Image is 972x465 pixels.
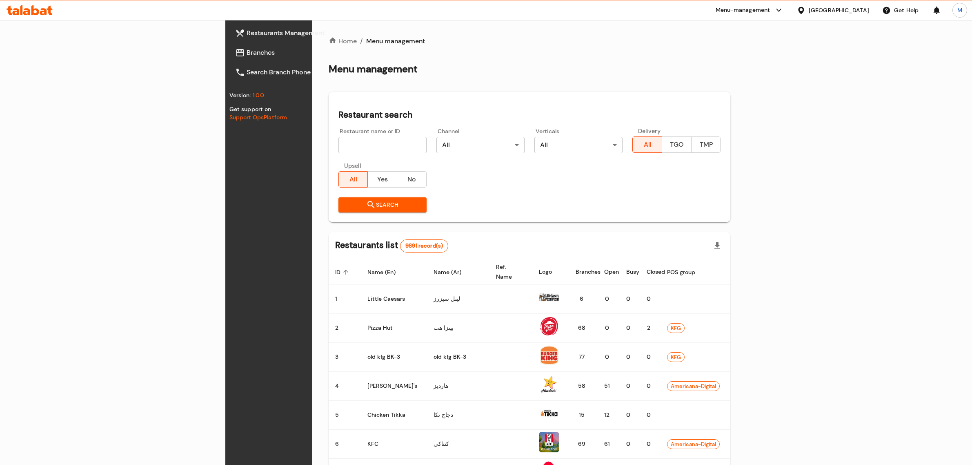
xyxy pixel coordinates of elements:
[620,342,640,371] td: 0
[640,284,661,313] td: 0
[427,342,489,371] td: old kfg BK-3
[638,128,661,134] label: Delivery
[229,63,388,82] a: Search Branch Phone
[338,171,368,188] button: All
[361,400,427,429] td: Chicken Tikka
[400,174,423,186] span: No
[436,137,525,153] div: All
[598,371,620,400] td: 51
[620,400,640,429] td: 0
[569,429,598,458] td: 69
[229,105,273,113] span: Get support on:
[640,371,661,400] td: 0
[636,139,659,151] span: All
[335,267,351,277] span: ID
[229,92,251,99] span: Version:
[361,342,427,371] td: old kfg BK-3
[434,267,472,277] span: Name (Ar)
[539,287,559,307] img: Little Caesars
[957,6,962,15] span: M
[598,313,620,342] td: 0
[229,114,287,121] a: Support.OpsPlatform
[695,139,718,151] span: TMP
[367,267,406,277] span: Name (En)
[667,353,684,362] span: KFG
[598,259,620,284] th: Open
[569,400,598,429] td: 15
[247,67,381,77] span: Search Branch Phone
[329,36,731,46] nav: breadcrumb
[667,440,719,449] span: Americana-Digital
[427,371,489,400] td: هارديز
[367,171,397,188] button: Yes
[361,371,427,400] td: [PERSON_NAME]'s
[620,429,640,458] td: 0
[620,259,640,284] th: Busy
[716,5,770,15] div: Menu-management
[371,174,394,186] span: Yes
[640,342,661,371] td: 0
[534,137,623,153] div: All
[532,259,569,284] th: Logo
[496,262,523,282] span: Ref. Name
[620,313,640,342] td: 0
[539,345,559,365] img: old kfg BK-3
[427,429,489,458] td: كنتاكى
[335,239,449,253] h2: Restaurants list
[539,403,559,423] img: Chicken Tikka
[707,236,727,256] div: Export file
[397,171,427,188] button: No
[598,400,620,429] td: 12
[667,267,706,277] span: POS group
[361,284,427,313] td: Little Caesars
[809,6,869,15] div: [GEOGRAPHIC_DATA]
[338,137,427,153] input: Search for restaurant name or ID..
[569,313,598,342] td: 68
[620,371,640,400] td: 0
[345,200,420,210] span: Search
[338,109,721,121] h2: Restaurant search
[400,242,448,250] span: 9891 record(s)
[691,136,721,153] button: TMP
[662,136,692,153] button: TGO
[640,400,661,429] td: 0
[569,259,598,284] th: Branches
[253,92,265,99] span: 1.0.0
[640,429,661,458] td: 0
[427,313,489,342] td: بيتزا هت
[539,432,559,452] img: KFC
[229,23,388,43] a: Restaurants Management
[667,324,684,333] span: KFG
[598,429,620,458] td: 61
[361,429,427,458] td: KFC
[247,48,381,58] span: Branches
[361,313,427,342] td: Pizza Hut
[667,382,719,391] span: Americana-Digital
[665,139,688,151] span: TGO
[427,284,489,313] td: ليتل سيزرز
[539,374,559,394] img: Hardee's
[569,284,598,313] td: 6
[569,342,598,371] td: 77
[344,163,361,169] label: Upsell
[539,316,559,336] img: Pizza Hut
[338,197,427,212] button: Search
[632,136,662,153] button: All
[400,239,448,253] div: Total records count
[640,259,661,284] th: Closed
[640,313,661,342] td: 2
[569,371,598,400] td: 58
[229,43,388,63] a: Branches
[342,174,365,186] span: All
[598,342,620,371] td: 0
[427,400,489,429] td: دجاج تكا
[598,284,620,313] td: 0
[247,28,381,38] span: Restaurants Management
[366,36,425,46] span: Menu management
[620,284,640,313] td: 0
